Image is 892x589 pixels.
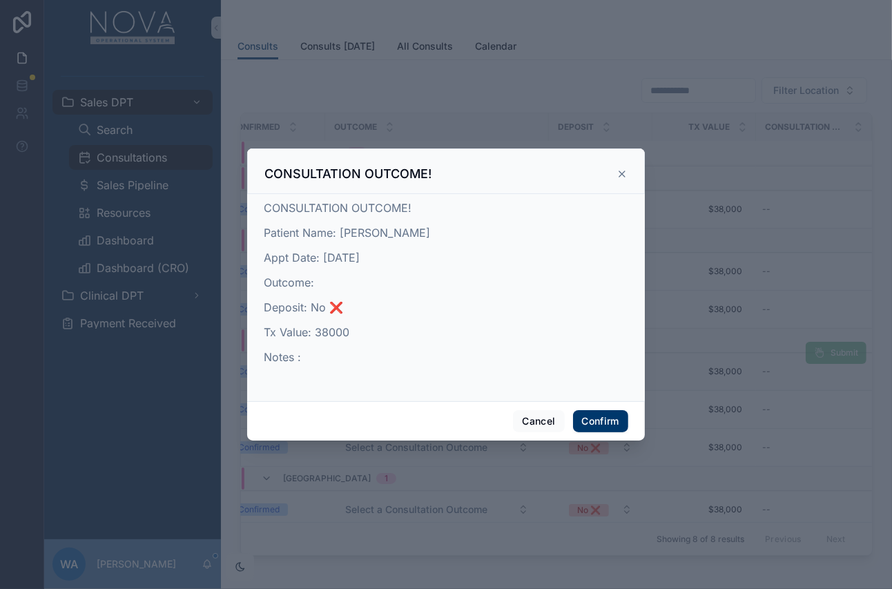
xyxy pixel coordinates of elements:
p: CONSULTATION OUTCOME! [264,200,628,216]
button: Confirm [573,410,628,432]
p: Deposit: No ❌ [264,299,628,316]
p: Tx Value: 38000 [264,324,628,340]
button: Cancel [513,410,564,432]
p: Patient Name: [PERSON_NAME] [264,224,628,241]
p: Notes : [264,349,628,365]
p: Appt Date: [DATE] [264,249,628,266]
h3: CONSULTATION OUTCOME! [264,166,432,182]
p: Outcome: [264,274,628,291]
